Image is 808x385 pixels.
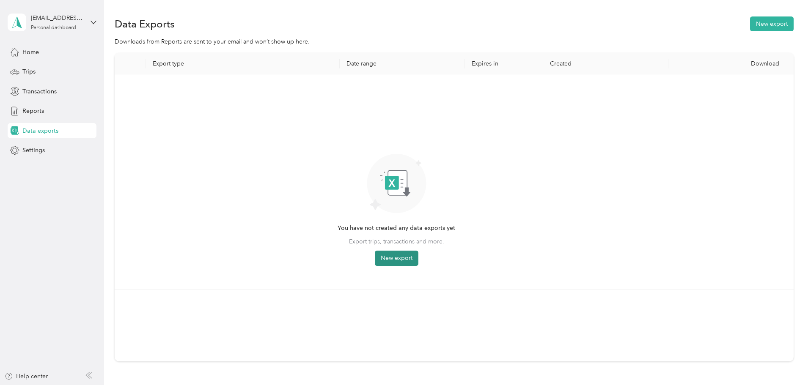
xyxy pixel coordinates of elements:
span: Reports [22,106,44,115]
iframe: Everlance-gr Chat Button Frame [761,338,808,385]
th: Created [543,53,668,74]
th: Date range [340,53,465,74]
div: [EMAIL_ADDRESS][DOMAIN_NAME] [31,14,84,22]
h1: Data Exports [115,19,175,28]
span: Data exports [22,126,58,135]
button: New export [750,16,794,31]
span: Trips [22,67,36,76]
span: Home [22,48,39,57]
button: New export [375,251,418,266]
th: Expires in [465,53,543,74]
div: Downloads from Reports are sent to your email and won’t show up here. [115,37,794,46]
div: Personal dashboard [31,25,76,30]
button: Help center [5,372,48,381]
th: Export type [146,53,340,74]
span: Export trips, transactions and more. [349,237,444,246]
div: Download [675,60,787,67]
span: Transactions [22,87,57,96]
span: You have not created any data exports yet [338,224,455,233]
span: Settings [22,146,45,155]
